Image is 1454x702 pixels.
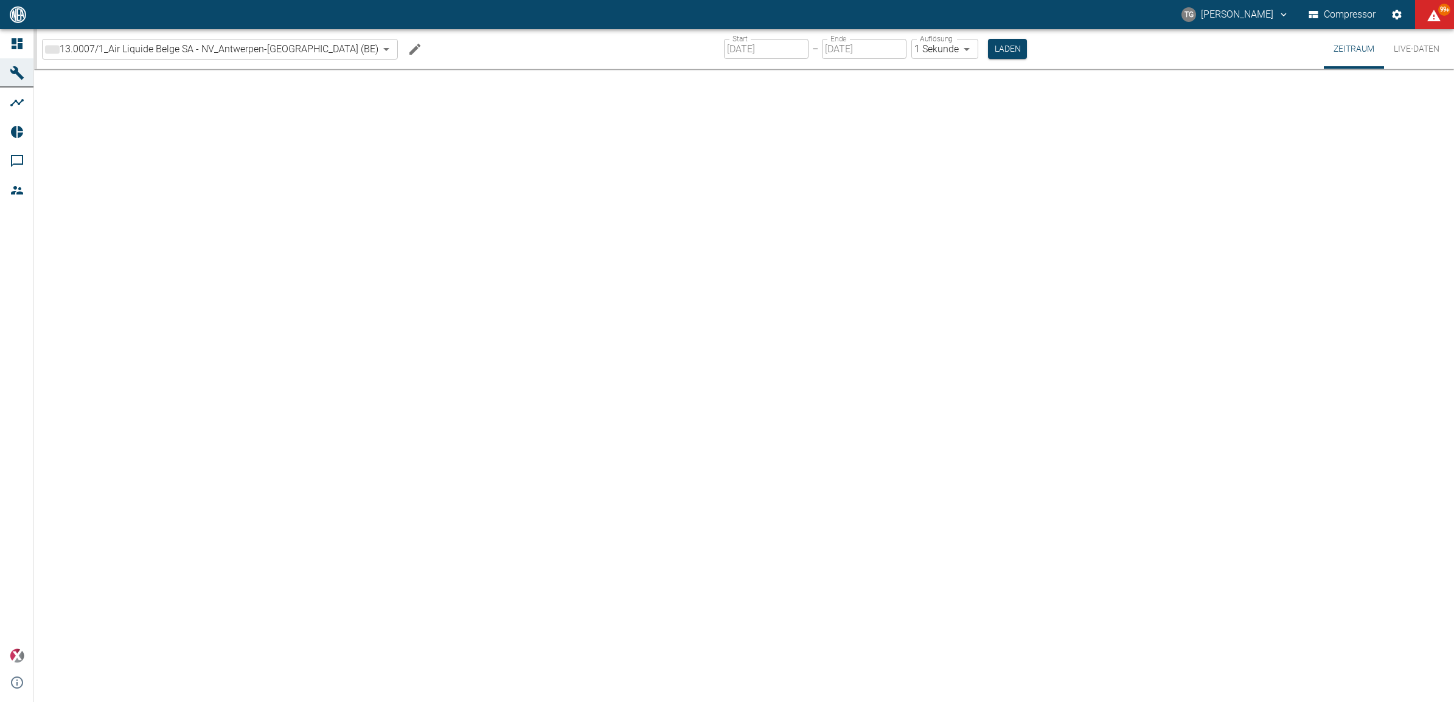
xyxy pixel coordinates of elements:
[920,33,953,44] label: Auflösung
[60,42,378,56] span: 13.0007/1_Air Liquide Belge SA - NV_Antwerpen-[GEOGRAPHIC_DATA] (BE)
[1324,29,1384,69] button: Zeitraum
[1180,4,1291,26] button: thomas.gregoir@neuman-esser.com
[9,6,27,22] img: logo
[988,39,1027,59] button: Laden
[1306,4,1379,26] button: Compressor
[812,42,818,56] p: –
[830,33,846,44] label: Ende
[1438,4,1450,16] span: 99+
[1181,7,1196,22] div: TG
[724,39,809,59] input: DD.MM.YYYY
[403,37,427,61] button: Machine bearbeiten
[822,39,906,59] input: DD.MM.YYYY
[1386,4,1408,26] button: Einstellungen
[10,649,24,663] img: Xplore Logo
[45,42,378,57] a: 13.0007/1_Air Liquide Belge SA - NV_Antwerpen-[GEOGRAPHIC_DATA] (BE)
[732,33,748,44] label: Start
[911,39,978,59] div: 1 Sekunde
[1384,29,1449,69] button: Live-Daten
